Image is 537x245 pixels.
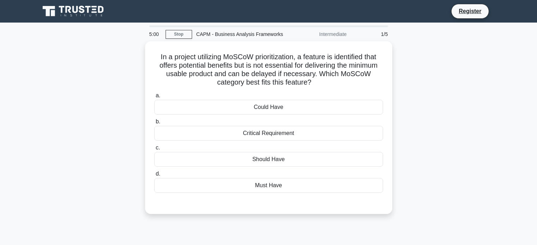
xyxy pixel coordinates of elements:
[154,53,384,87] h5: In a project utilizing MoSCoW prioritization, a feature is identified that offers potential benef...
[154,100,383,115] div: Could Have
[145,27,166,41] div: 5:00
[156,171,160,177] span: d.
[154,152,383,167] div: Should Have
[154,178,383,193] div: Must Have
[192,27,289,41] div: CAPM - Business Analysis Frameworks
[351,27,392,41] div: 1/5
[289,27,351,41] div: Intermediate
[154,126,383,141] div: Critical Requirement
[166,30,192,39] a: Stop
[156,92,160,98] span: a.
[156,118,160,124] span: b.
[156,145,160,151] span: c.
[454,7,485,16] a: Register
